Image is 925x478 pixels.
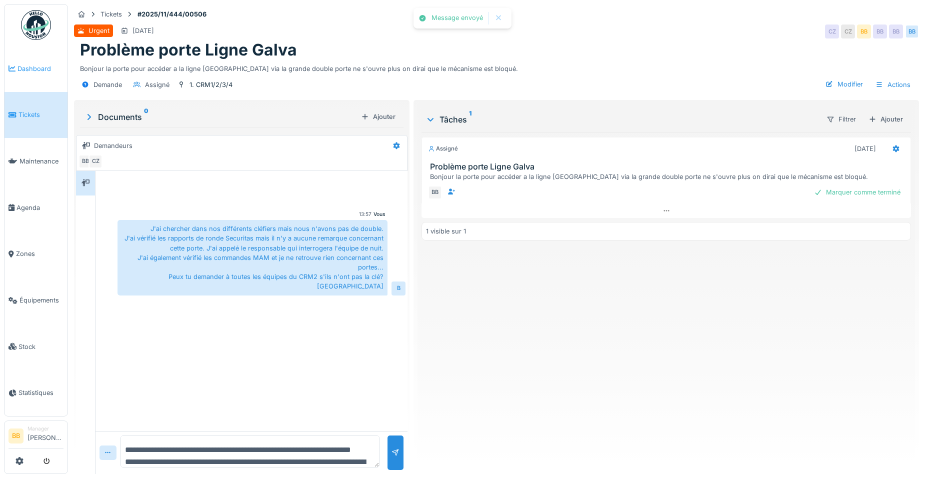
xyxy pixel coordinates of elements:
[94,141,132,150] div: Demandeurs
[4,370,67,416] a: Statistiques
[88,154,102,168] div: CZ
[80,40,297,59] h1: Problème porte Ligne Galva
[4,277,67,323] a: Équipements
[16,249,63,258] span: Zones
[189,80,232,89] div: 1. CRM1/2/3/4
[4,323,67,370] a: Stock
[873,24,887,38] div: BB
[18,388,63,397] span: Statistiques
[864,112,907,126] div: Ajouter
[905,24,919,38] div: BB
[117,220,387,295] div: J'ai chercher dans nos différents cléfiers mais nous n'avons pas de double. J'ai vérifié les rapp...
[19,295,63,305] span: Équipements
[425,113,818,125] div: Tâches
[144,111,148,123] sup: 0
[16,203,63,212] span: Agenda
[4,231,67,277] a: Zones
[357,110,399,123] div: Ajouter
[841,24,855,38] div: CZ
[27,425,63,432] div: Manager
[391,281,405,295] div: B
[373,210,385,218] div: Vous
[889,24,903,38] div: BB
[428,185,442,199] div: BB
[4,184,67,231] a: Agenda
[21,10,51,40] img: Badge_color-CXgf-gQk.svg
[18,110,63,119] span: Tickets
[80,60,913,73] div: Bonjour la porte pour accéder a la ligne [GEOGRAPHIC_DATA] via la grande double porte ne s'ouvre ...
[8,425,63,449] a: BB Manager[PERSON_NAME]
[4,45,67,92] a: Dashboard
[4,138,67,184] a: Maintenance
[359,210,371,218] div: 13:57
[133,9,210,19] strong: #2025/11/444/00506
[18,342,63,351] span: Stock
[430,172,906,181] div: Bonjour la porte pour accéder a la ligne [GEOGRAPHIC_DATA] via la grande double porte ne s'ouvre ...
[810,185,904,199] div: Marquer comme terminé
[4,92,67,138] a: Tickets
[132,26,154,35] div: [DATE]
[469,113,471,125] sup: 1
[84,111,357,123] div: Documents
[27,425,63,446] li: [PERSON_NAME]
[431,14,483,22] div: Message envoyé
[430,162,906,171] h3: Problème porte Ligne Galva
[100,9,122,19] div: Tickets
[17,64,63,73] span: Dashboard
[857,24,871,38] div: BB
[854,144,876,153] div: [DATE]
[428,144,458,153] div: Assigné
[821,77,867,91] div: Modifier
[8,428,23,443] li: BB
[871,77,915,92] div: Actions
[426,226,466,236] div: 1 visible sur 1
[145,80,169,89] div: Assigné
[825,24,839,38] div: CZ
[19,156,63,166] span: Maintenance
[822,112,860,126] div: Filtrer
[93,80,122,89] div: Demande
[88,26,109,35] div: Urgent
[78,154,92,168] div: BB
